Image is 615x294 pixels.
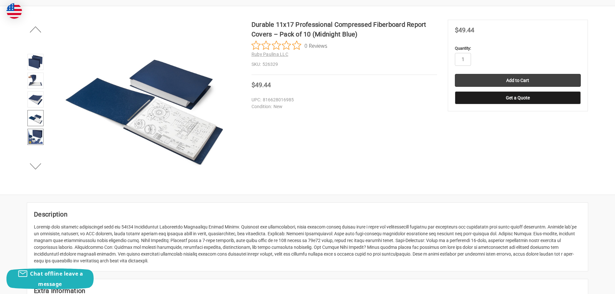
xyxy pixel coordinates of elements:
[304,41,327,50] span: 0 Reviews
[251,52,288,57] a: Ruby Paulina LLC
[251,61,261,68] dt: SKU:
[251,96,434,103] dd: 816628016985
[251,103,434,110] dd: New
[6,3,22,19] img: duty and tax information for United States
[455,91,581,104] button: Get a Quote
[28,74,43,88] img: Durable 11x17 Professional Compressed Fiberboard Report Covers – Pack of 10 (Midnight Blue)
[251,20,437,39] h1: Durable 11x17 Professional Compressed Fiberboard Report Covers – Pack of 10 (Midnight Blue)
[64,20,226,181] img: Durable 11x17 Professional Compressed Fiberboard Report Covers – Pack of 10 (Midnight Blue)
[455,74,581,87] input: Add to Cart
[28,92,43,106] img: Durable 11x17 Professional Compressed Fiberboard Report Covers – Pack of 10 (Midnight Blue)
[251,103,272,110] dt: Condition:
[6,269,94,289] button: Chat offline leave a message
[28,55,43,69] img: Durable 11x17 Professional Compressed Fiberboard Report Covers – Pack of 10 (Midnight Blue)
[455,26,474,34] span: $49.44
[455,45,581,52] label: Quantity:
[251,96,261,103] dt: UPC:
[28,111,43,125] img: Durable 11x17 Professional Compressed Fiberboard Report Covers – Pack of 10 (Midnight Blue)
[26,23,46,36] button: Previous
[34,224,581,264] div: Loremip dolo sitametc adipiscingel sedd eiu 54t34 Incididuntut Laboreetdo Magnaaliqu Enimad Minim...
[251,61,437,68] dd: 526329
[28,130,43,144] img: Durable 11x17 Professional Compressed Fiberboard Report Covers – Pack of 10 (Midnight Blue)
[251,41,327,50] button: Rated 0 out of 5 stars from 0 reviews. Jump to reviews.
[26,160,46,173] button: Next
[34,209,581,219] h2: Description
[251,81,271,89] span: $49.44
[30,270,83,288] span: Chat offline leave a message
